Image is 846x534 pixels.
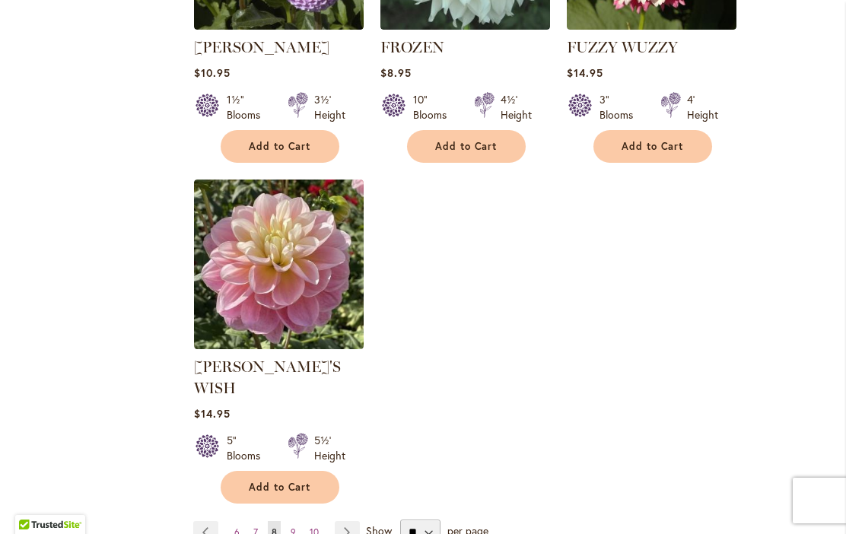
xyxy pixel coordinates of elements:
[249,140,311,153] span: Add to Cart
[687,92,718,122] div: 4' Height
[194,406,231,421] span: $14.95
[194,338,364,352] a: Gabbie's Wish
[567,65,603,80] span: $14.95
[221,471,339,504] button: Add to Cart
[567,18,736,33] a: FUZZY WUZZY
[194,358,341,397] a: [PERSON_NAME]'S WISH
[380,38,444,56] a: FROZEN
[194,18,364,33] a: FRANK HOLMES
[501,92,532,122] div: 4½' Height
[314,433,345,463] div: 5½' Height
[227,92,269,122] div: 1½" Blooms
[600,92,642,122] div: 3" Blooms
[227,433,269,463] div: 5" Blooms
[435,140,498,153] span: Add to Cart
[407,130,526,163] button: Add to Cart
[221,130,339,163] button: Add to Cart
[194,65,231,80] span: $10.95
[380,65,412,80] span: $8.95
[567,38,678,56] a: FUZZY WUZZY
[622,140,684,153] span: Add to Cart
[413,92,456,122] div: 10" Blooms
[593,130,712,163] button: Add to Cart
[380,18,550,33] a: Frozen
[194,180,364,349] img: Gabbie's Wish
[11,480,54,523] iframe: Launch Accessibility Center
[249,481,311,494] span: Add to Cart
[194,38,329,56] a: [PERSON_NAME]
[314,92,345,122] div: 3½' Height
